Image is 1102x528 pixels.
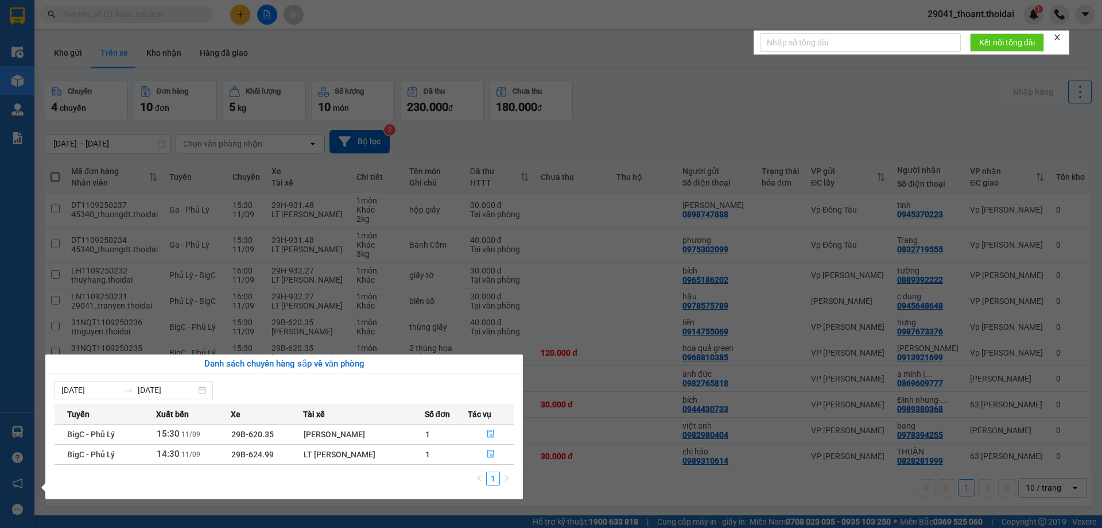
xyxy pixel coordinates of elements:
[970,33,1044,52] button: Kết nối tổng đài
[486,472,500,485] li: 1
[181,450,200,458] span: 11/09
[156,408,189,421] span: Xuất bến
[55,357,514,371] div: Danh sách chuyến hàng sắp về văn phòng
[472,472,486,485] button: left
[303,408,325,421] span: Tài xế
[181,430,200,438] span: 11/09
[468,425,513,444] button: file-done
[503,475,510,481] span: right
[476,475,483,481] span: left
[468,408,491,421] span: Tác vụ
[61,384,119,396] input: Từ ngày
[1053,33,1061,41] span: close
[487,430,495,439] span: file-done
[157,449,180,459] span: 14:30
[468,445,513,464] button: file-done
[231,430,274,439] span: 29B-620.35
[472,472,486,485] li: Previous Page
[67,450,115,459] span: BigC - Phủ Lý
[760,33,961,52] input: Nhập số tổng đài
[500,472,514,485] li: Next Page
[124,386,133,395] span: to
[425,450,430,459] span: 1
[425,408,451,421] span: Số đơn
[304,448,424,461] div: LT [PERSON_NAME]
[487,450,495,459] span: file-done
[67,430,115,439] span: BigC - Phủ Lý
[67,408,90,421] span: Tuyến
[425,430,430,439] span: 1
[124,386,133,395] span: swap-right
[304,428,424,441] div: [PERSON_NAME]
[157,429,180,439] span: 15:30
[979,36,1035,49] span: Kết nối tổng đài
[231,450,274,459] span: 29B-624.99
[231,408,240,421] span: Xe
[138,384,196,396] input: Đến ngày
[500,472,514,485] button: right
[487,472,499,485] a: 1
